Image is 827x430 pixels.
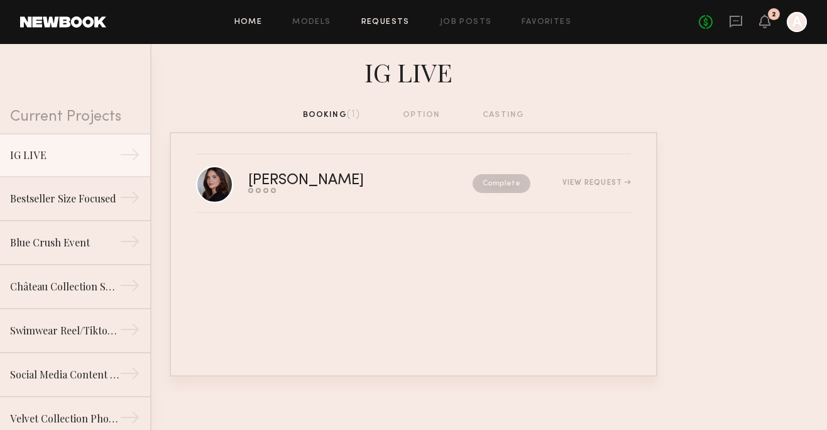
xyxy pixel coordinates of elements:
[10,235,119,250] div: Blue Crush Event
[170,54,657,88] div: IG LIVE
[440,18,492,26] a: Job Posts
[522,18,571,26] a: Favorites
[787,12,807,32] a: A
[562,179,631,187] div: View Request
[119,145,140,170] div: →
[10,148,119,163] div: IG LIVE
[10,323,119,338] div: Swimwear Reel/Tiktok Collab Post
[196,155,631,213] a: [PERSON_NAME]CompleteView Request
[473,174,530,193] nb-request-status: Complete
[10,279,119,294] div: Château Collection Shoot
[10,191,119,206] div: Bestseller Size Focused
[119,319,140,345] div: →
[292,18,331,26] a: Models
[119,363,140,389] div: →
[361,18,410,26] a: Requests
[248,174,419,188] div: [PERSON_NAME]
[10,367,119,382] div: Social Media Content Day
[119,275,140,300] div: →
[772,11,776,18] div: 2
[10,411,119,426] div: Velvet Collection Photoshoot
[119,231,140,256] div: →
[119,187,140,212] div: →
[234,18,263,26] a: Home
